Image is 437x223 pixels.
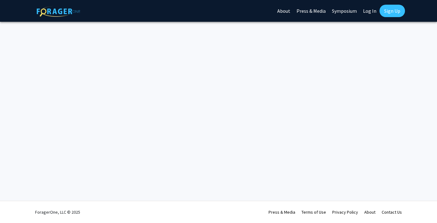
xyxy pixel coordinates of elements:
a: Sign Up [379,5,405,17]
a: About [364,209,375,215]
div: ForagerOne, LLC © 2025 [35,201,80,223]
img: ForagerOne Logo [37,6,80,17]
a: Contact Us [382,209,402,215]
a: Privacy Policy [332,209,358,215]
a: Press & Media [269,209,295,215]
a: Terms of Use [301,209,326,215]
